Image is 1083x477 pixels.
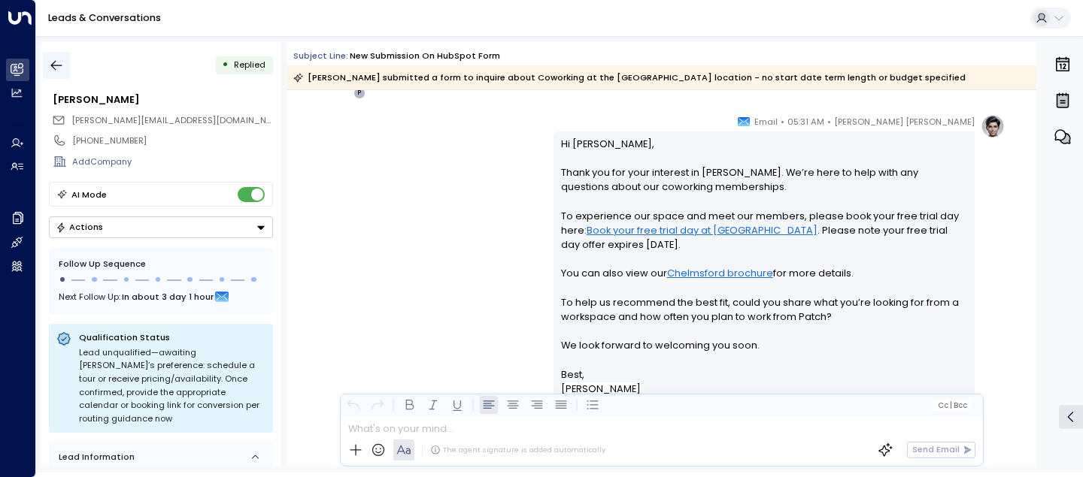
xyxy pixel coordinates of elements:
[667,266,773,280] a: Chelmsford brochure
[71,114,273,127] span: tom@performancemarketer.co.uk
[369,396,387,414] button: Redo
[561,137,968,367] p: Hi [PERSON_NAME], Thank you for your interest in [PERSON_NAME]. We’re here to help with any quest...
[561,382,641,395] span: [PERSON_NAME]
[933,400,972,411] button: Cc|Bcc
[71,114,287,126] span: [PERSON_NAME][EMAIL_ADDRESS][DOMAIN_NAME]
[72,134,272,147] div: [PHONE_NUMBER]
[122,288,214,305] span: In about 3 day 1 hour
[827,114,831,129] span: •
[48,11,161,24] a: Leads & Conversations
[222,54,229,76] div: •
[54,451,135,463] div: Lead Information
[981,114,1005,138] img: profile-logo.png
[49,216,273,238] div: Button group with a nested menu
[587,223,818,237] a: Book your free trial day at [GEOGRAPHIC_DATA]
[950,401,952,409] span: |
[49,216,273,238] button: Actions
[79,346,265,426] div: Lead unqualified—awaiting [PERSON_NAME]’s preference: schedule a tour or receive pricing/availabi...
[754,114,778,129] span: Email
[834,114,975,129] span: [PERSON_NAME] [PERSON_NAME]
[561,367,584,382] span: Best,
[234,59,265,71] span: Replied
[79,331,265,343] p: Qualification Status
[938,401,967,409] span: Cc Bcc
[59,258,263,270] div: Follow Up Sequence
[53,92,272,107] div: [PERSON_NAME]
[353,87,366,99] div: P
[293,70,966,85] div: [PERSON_NAME] submitted a form to inquire about Coworking at the [GEOGRAPHIC_DATA] location - no ...
[59,288,263,305] div: Next Follow Up:
[787,114,824,129] span: 05:31 AM
[56,222,103,232] div: Actions
[781,114,784,129] span: •
[293,50,348,62] span: Subject Line:
[430,445,605,455] div: The agent signature is added automatically
[71,187,107,202] div: AI Mode
[350,50,500,62] div: New submission on HubSpot Form
[344,396,363,414] button: Undo
[72,155,272,168] div: AddCompany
